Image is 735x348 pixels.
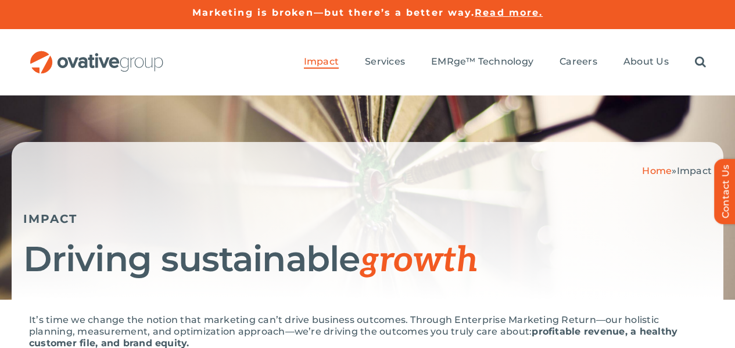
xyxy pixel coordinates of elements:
a: Careers [560,56,597,69]
a: Marketing is broken—but there’s a better way. [192,7,475,18]
span: Services [365,56,405,68]
span: » [642,165,712,176]
span: About Us [623,56,669,68]
a: About Us [623,56,669,69]
span: Impact [677,165,712,176]
span: growth [360,240,478,282]
span: Careers [560,56,597,68]
h5: IMPACT [23,212,712,226]
a: Read more. [475,7,543,18]
h1: Driving sustainable [23,240,712,279]
span: EMRge™ Technology [431,56,533,68]
a: Search [695,56,706,69]
a: Impact [304,56,339,69]
a: EMRge™ Technology [431,56,533,69]
a: Home [642,165,672,176]
span: Impact [304,56,339,68]
nav: Menu [304,44,706,81]
a: OG_Full_horizontal_RGB [29,49,164,61]
a: Services [365,56,405,69]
